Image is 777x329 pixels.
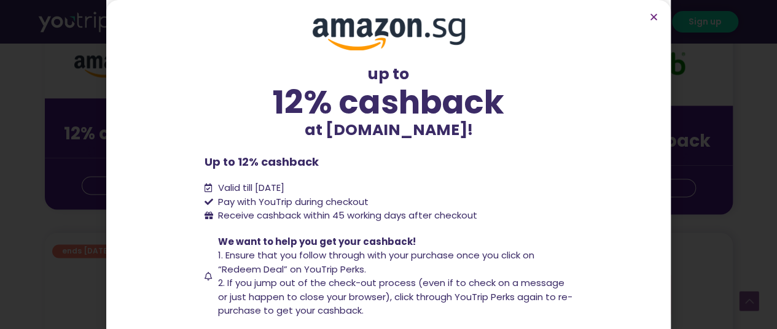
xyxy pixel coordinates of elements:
span: Pay with YouTrip during checkout [215,195,369,209]
span: 1. Ensure that you follow through with your purchase once you click on “Redeem Deal” on YouTrip P... [218,249,534,276]
a: Close [649,12,658,21]
div: 12% cashback [205,86,573,118]
span: We want to help you get your cashback! [218,235,416,248]
span: Valid till [DATE] [215,181,284,195]
span: 2. If you jump out of the check-out process (even if to check on a message or just happen to clos... [218,276,572,317]
p: Up to 12% cashback [205,153,573,170]
span: Receive cashback within 45 working days after checkout [215,209,477,223]
div: up to at [DOMAIN_NAME]! [205,63,573,141]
